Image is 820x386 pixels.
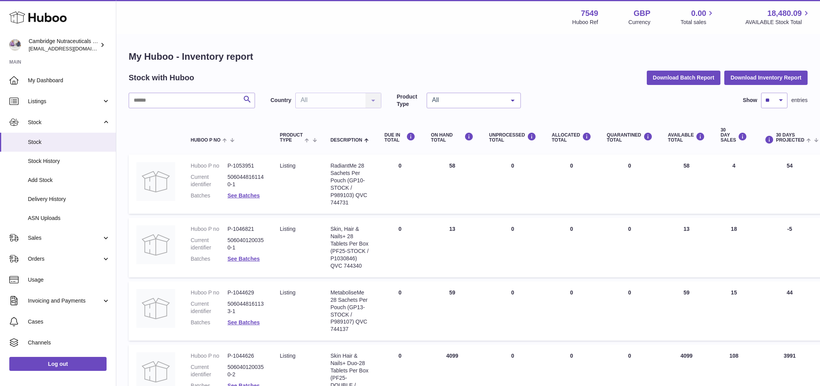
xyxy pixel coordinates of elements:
[713,218,755,277] td: 18
[767,8,802,19] span: 18,480.09
[680,19,715,26] span: Total sales
[377,218,423,277] td: 0
[660,281,713,341] td: 59
[384,132,415,143] div: DUE IN TOTAL
[791,97,808,104] span: entries
[776,133,804,143] span: 30 DAYS PROJECTED
[136,289,175,328] img: product image
[227,173,264,188] dd: 5060448161140-1
[191,300,227,315] dt: Current identifier
[660,154,713,214] td: 58
[227,192,260,199] a: See Batches
[227,363,264,378] dd: 5060401200350-2
[544,218,599,277] td: 0
[552,132,591,143] div: ALLOCATED Total
[191,237,227,251] dt: Current identifier
[28,339,110,346] span: Channels
[634,8,650,19] strong: GBP
[28,255,102,263] span: Orders
[647,71,721,85] button: Download Batch Report
[29,38,98,52] div: Cambridge Nutraceuticals Ltd
[191,319,227,326] dt: Batches
[136,225,175,264] img: product image
[28,119,102,126] span: Stock
[129,73,194,83] h2: Stock with Huboo
[191,289,227,296] dt: Huboo P no
[668,132,705,143] div: AVAILABLE Total
[9,357,107,371] a: Log out
[745,8,811,26] a: 18,480.09 AVAILABLE Stock Total
[9,39,21,51] img: qvc@camnutra.com
[680,8,715,26] a: 0.00 Total sales
[280,133,303,143] span: Product Type
[28,276,110,284] span: Usage
[331,138,362,143] span: Description
[481,281,544,341] td: 0
[28,138,110,146] span: Stock
[280,226,295,232] span: listing
[430,96,505,104] span: All
[29,45,114,52] span: [EMAIL_ADDRESS][DOMAIN_NAME]
[628,289,631,296] span: 0
[227,319,260,325] a: See Batches
[191,352,227,360] dt: Huboo P no
[331,289,369,333] div: MetaboliseMe 28 Sachets Per Pouch (GP13-STOCK / P989107) QVC 744137
[544,281,599,341] td: 0
[377,154,423,214] td: 0
[28,158,110,165] span: Stock History
[191,192,227,199] dt: Batches
[423,154,481,214] td: 58
[28,196,110,203] span: Delivery History
[227,289,264,296] dd: P-1044629
[28,98,102,105] span: Listings
[129,50,808,63] h1: My Huboo - Inventory report
[607,132,653,143] div: QUARANTINED Total
[581,8,598,19] strong: 7549
[423,218,481,277] td: 13
[280,289,295,296] span: listing
[489,132,536,143] div: UNPROCESSED Total
[331,162,369,206] div: RadiantMe 28 Sachets Per Pouch (GP10-STOCK / P989103) QVC 744731
[713,154,755,214] td: 4
[227,352,264,360] dd: P-1044626
[280,163,295,169] span: listing
[720,128,747,143] div: 30 DAY SALES
[628,163,631,169] span: 0
[544,154,599,214] td: 0
[28,318,110,325] span: Cases
[691,8,706,19] span: 0.00
[628,226,631,232] span: 0
[745,19,811,26] span: AVAILABLE Stock Total
[481,154,544,214] td: 0
[481,218,544,277] td: 0
[191,138,221,143] span: Huboo P no
[227,162,264,170] dd: P-1053951
[191,162,227,170] dt: Huboo P no
[713,281,755,341] td: 15
[28,234,102,242] span: Sales
[227,225,264,233] dd: P-1046821
[743,97,757,104] label: Show
[191,255,227,263] dt: Batches
[572,19,598,26] div: Huboo Ref
[191,363,227,378] dt: Current identifier
[227,237,264,251] dd: 5060401200350-1
[191,225,227,233] dt: Huboo P no
[28,77,110,84] span: My Dashboard
[724,71,808,85] button: Download Inventory Report
[431,132,474,143] div: ON HAND Total
[227,256,260,262] a: See Batches
[28,297,102,305] span: Invoicing and Payments
[191,173,227,188] dt: Current identifier
[628,353,631,359] span: 0
[397,93,423,108] label: Product Type
[28,177,110,184] span: Add Stock
[660,218,713,277] td: 13
[270,97,291,104] label: Country
[227,300,264,315] dd: 5060448161133-1
[423,281,481,341] td: 59
[377,281,423,341] td: 0
[136,162,175,201] img: product image
[280,353,295,359] span: listing
[331,225,369,269] div: Skin, Hair & Nails+ 28 Tablets Per Box (PF25-STOCK / P1030846) QVC 744340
